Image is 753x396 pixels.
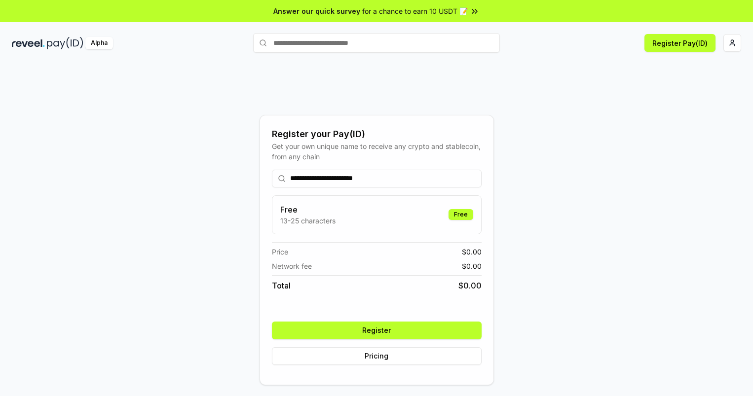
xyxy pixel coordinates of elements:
[272,247,288,257] span: Price
[47,37,83,49] img: pay_id
[272,261,312,271] span: Network fee
[280,204,336,216] h3: Free
[462,247,482,257] span: $ 0.00
[12,37,45,49] img: reveel_dark
[449,209,473,220] div: Free
[273,6,360,16] span: Answer our quick survey
[272,322,482,339] button: Register
[272,280,291,291] span: Total
[272,347,482,365] button: Pricing
[458,280,482,291] span: $ 0.00
[644,34,715,52] button: Register Pay(ID)
[462,261,482,271] span: $ 0.00
[85,37,113,49] div: Alpha
[280,216,336,226] p: 13-25 characters
[362,6,468,16] span: for a chance to earn 10 USDT 📝
[272,141,482,162] div: Get your own unique name to receive any crypto and stablecoin, from any chain
[272,127,482,141] div: Register your Pay(ID)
